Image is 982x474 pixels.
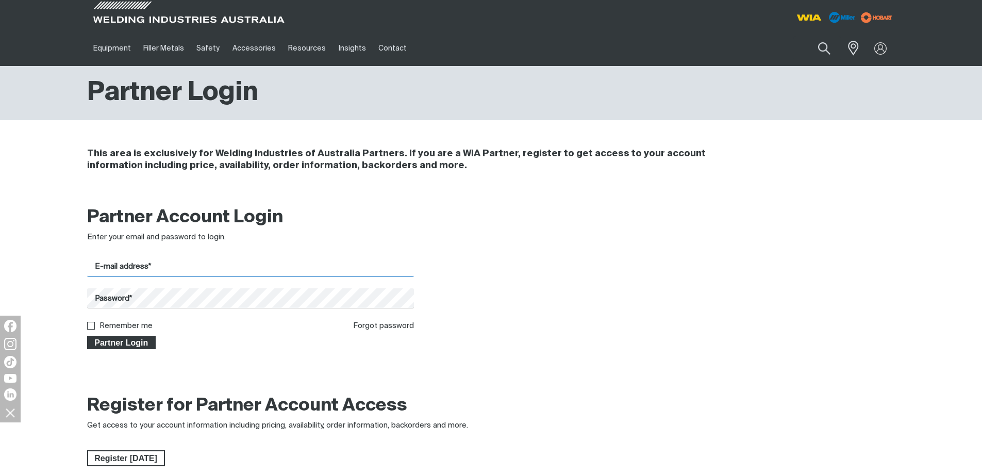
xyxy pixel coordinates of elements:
img: miller [858,10,895,25]
a: Register Today [87,450,165,467]
label: Remember me [99,322,153,330]
img: hide socials [2,404,19,421]
h4: This area is exclusively for Welding Industries of Australia Partners. If you are a WIA Partner, ... [87,148,758,172]
img: Facebook [4,320,16,332]
button: Partner Login [87,336,156,349]
a: Equipment [87,30,137,66]
img: YouTube [4,374,16,383]
div: Enter your email and password to login. [87,232,414,243]
a: Safety [190,30,226,66]
span: Get access to your account information including pricing, availability, order information, backor... [87,421,468,429]
img: LinkedIn [4,388,16,401]
a: Contact [372,30,413,66]
h1: Partner Login [87,76,258,110]
h2: Register for Partner Account Access [87,395,407,417]
span: Partner Login [88,336,155,349]
a: Resources [282,30,332,66]
a: Insights [332,30,372,66]
nav: Main [87,30,693,66]
input: Product name or item number... [793,36,841,60]
a: Filler Metals [137,30,190,66]
img: TikTok [4,356,16,368]
img: Instagram [4,338,16,350]
h2: Partner Account Login [87,206,414,229]
a: Accessories [226,30,282,66]
button: Search products [807,36,842,60]
span: Register [DATE] [88,450,164,467]
a: Forgot password [353,322,414,330]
